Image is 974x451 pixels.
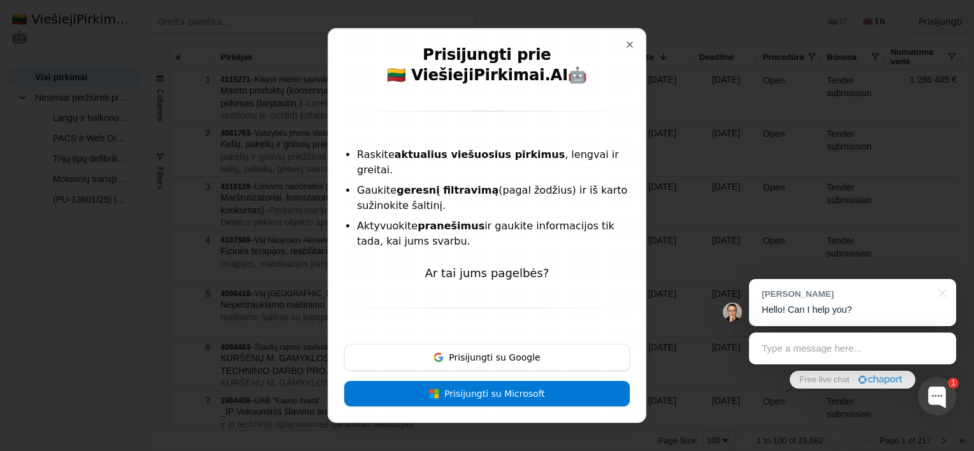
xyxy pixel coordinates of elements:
div: Type a message here... [749,333,956,364]
span: Aktyvuokite ir gaukite informacijos tik tada, kai jums svarbu. [357,220,614,247]
div: [PERSON_NAME] [762,288,931,300]
strong: pranešimus [418,220,484,232]
span: Free live chat [799,374,849,386]
strong: geresnį filtravimą [396,184,498,196]
p: Hello! Can I help you? [762,303,943,317]
h2: Prisijungti prie 🇱🇹 ViešiejiPirkimai 🤖 [344,45,630,90]
span: Raskite , lengvai ir greitai. [357,148,619,176]
button: Prisijungti su Microsoft [344,381,630,406]
p: Ar tai jums pagelbės? [344,264,630,282]
span: Gaukite (pagal žodžius) ir iš karto sužinokite šaltinį. [357,184,627,211]
img: Jonas [723,303,742,322]
button: Prisijungti su Google [344,344,630,371]
strong: aktualius viešuosius pirkimus [395,148,565,161]
div: · [852,374,855,386]
strong: .AI [544,66,568,84]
